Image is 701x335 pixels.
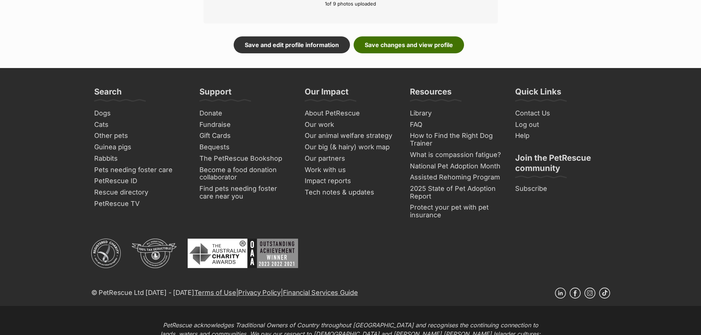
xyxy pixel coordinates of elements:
a: Dogs [91,108,189,119]
h3: Search [94,86,122,101]
a: The PetRescue Bookshop [197,153,294,164]
a: Library [407,108,505,119]
a: PetRescue ID [91,175,189,187]
a: Bequests [197,142,294,153]
a: Impact reports [302,175,400,187]
h3: Our Impact [305,86,348,101]
a: Our partners [302,153,400,164]
a: Gift Cards [197,130,294,142]
h3: Quick Links [515,86,561,101]
a: What is compassion fatigue? [407,149,505,161]
a: 2025 State of Pet Adoption Report [407,183,505,202]
p: of 9 photos uploaded [215,0,487,8]
a: FAQ [407,119,505,131]
a: Facebook [570,288,581,299]
a: Save and edit profile information [234,36,350,53]
a: Help [512,130,610,142]
a: National Pet Adoption Month [407,161,505,172]
a: Find pets needing foster care near you [197,183,294,202]
h3: Support [199,86,231,101]
a: About PetRescue [302,108,400,119]
a: Our animal welfare strategy [302,130,400,142]
a: Instagram [584,288,595,299]
a: Donate [197,108,294,119]
a: Our work [302,119,400,131]
a: Financial Services Guide [283,289,358,296]
img: ACNC [91,239,121,268]
img: DGR [132,239,177,268]
a: Tech notes & updates [302,187,400,198]
a: Terms of Use [194,289,236,296]
a: Cats [91,119,189,131]
a: Rescue directory [91,187,189,198]
a: Assisted Rehoming Program [407,172,505,183]
a: How to Find the Right Dog Trainer [407,130,505,149]
a: Linkedin [555,288,566,299]
h3: Join the PetRescue community [515,153,607,178]
a: Guinea pigs [91,142,189,153]
a: TikTok [599,288,610,299]
img: Australian Charity Awards - Outstanding Achievement Winner 2023 - 2022 - 2021 [188,239,298,268]
a: Privacy Policy [238,289,280,296]
a: Work with us [302,164,400,176]
a: Other pets [91,130,189,142]
a: Fundraise [197,119,294,131]
a: Subscribe [512,183,610,195]
p: © PetRescue Ltd [DATE] - [DATE] | | [91,288,358,297]
a: Contact Us [512,108,610,119]
h3: Resources [410,86,452,101]
span: 1 [325,1,327,7]
a: Become a food donation collaborator [197,164,294,183]
a: Pets needing foster care [91,164,189,176]
a: Protect your pet with pet insurance [407,202,505,221]
a: Our big (& hairy) work map [302,142,400,153]
a: Save changes and view profile [354,36,464,53]
a: PetRescue TV [91,198,189,210]
a: Log out [512,119,610,131]
a: Rabbits [91,153,189,164]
